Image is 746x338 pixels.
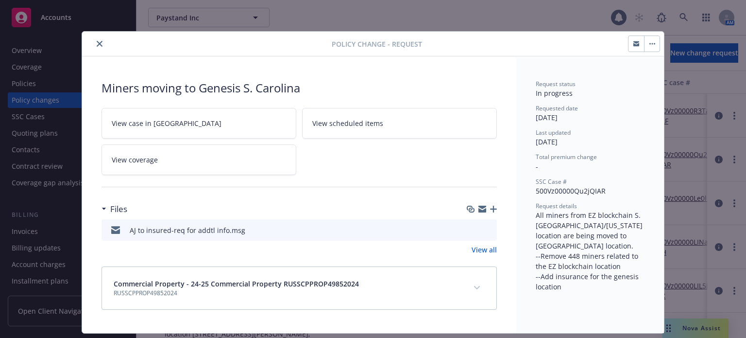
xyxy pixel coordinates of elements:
[312,118,383,128] span: View scheduled items
[536,80,576,88] span: Request status
[536,202,577,210] span: Request details
[484,225,493,235] button: preview file
[536,178,567,186] span: SSC Case #
[102,203,127,215] div: Files
[112,155,158,165] span: View coverage
[536,153,597,161] span: Total premium change
[469,225,476,235] button: download file
[536,128,571,137] span: Last updated
[130,225,245,235] div: AJ to insured-req for addtl info.msg
[114,279,359,289] span: Commercial Property - 24-25 Commercial Property RUSSCPPROP49852024
[536,162,538,171] span: -
[112,118,221,128] span: View case in [GEOGRAPHIC_DATA]
[536,211,644,291] span: All miners from EZ blockchain S. [GEOGRAPHIC_DATA]/[US_STATE] location are being moved to [GEOGRA...
[536,89,573,98] span: In progress
[536,137,558,146] span: [DATE]
[536,113,558,122] span: [DATE]
[102,267,496,309] div: Commercial Property - 24-25 Commercial Property RUSSCPPROP49852024RUSSCPPROP49852024expand content
[102,144,296,175] a: View coverage
[332,39,422,49] span: Policy change - Request
[536,186,606,196] span: 500Vz00000Qu2jQIAR
[472,245,497,255] a: View all
[102,80,497,96] div: Miners moving to Genesis S. Carolina
[94,38,105,50] button: close
[536,104,578,112] span: Requested date
[302,108,497,139] a: View scheduled items
[110,203,127,215] h3: Files
[469,280,485,296] button: expand content
[102,108,296,139] a: View case in [GEOGRAPHIC_DATA]
[114,289,359,298] span: RUSSCPPROP49852024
